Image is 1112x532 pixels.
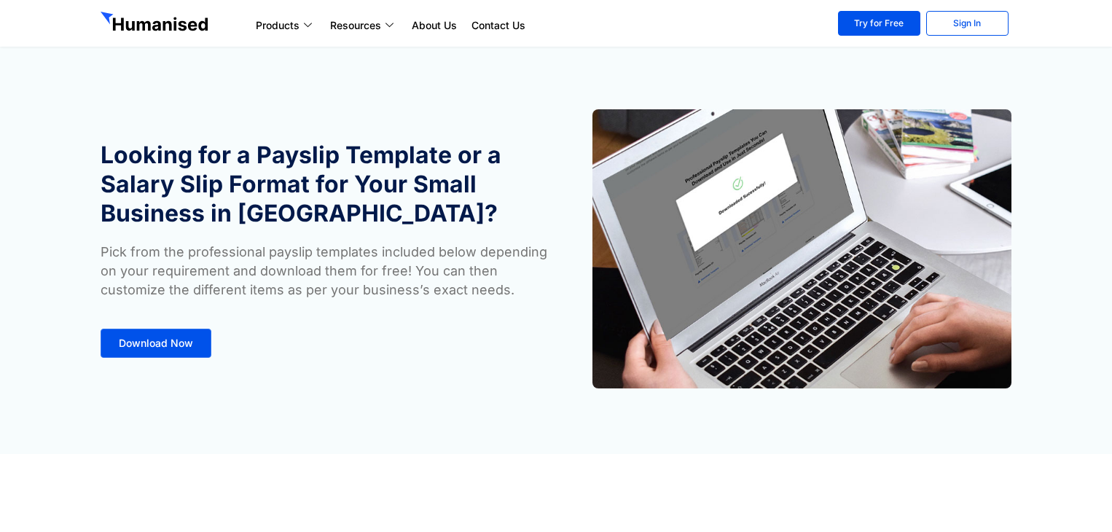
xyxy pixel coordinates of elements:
a: Resources [323,17,404,34]
img: GetHumanised Logo [101,12,211,35]
a: Contact Us [464,17,533,34]
h1: Looking for a Payslip Template or a Salary Slip Format for Your Small Business in [GEOGRAPHIC_DATA]? [101,141,549,228]
a: Sign In [926,11,1009,36]
a: Download Now [101,329,211,358]
a: About Us [404,17,464,34]
p: Pick from the professional payslip templates included below depending on your requirement and dow... [101,243,549,300]
a: Try for Free [838,11,920,36]
a: Products [248,17,323,34]
span: Download Now [119,338,193,348]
